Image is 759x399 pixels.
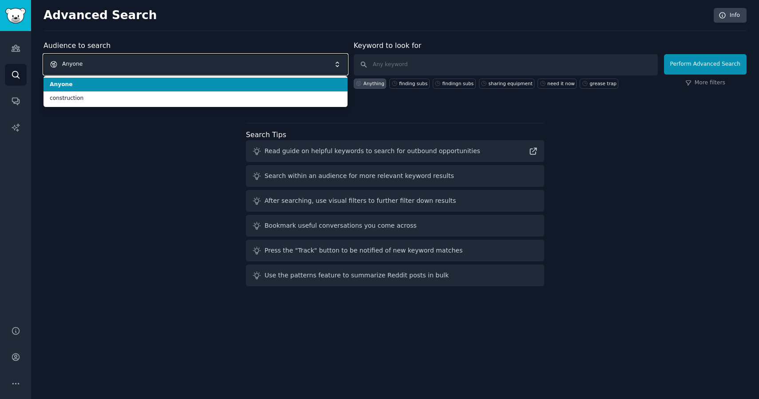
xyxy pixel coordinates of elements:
[664,54,747,75] button: Perform Advanced Search
[685,79,725,87] a: More filters
[589,80,616,87] div: grease trap
[265,171,454,181] div: Search within an audience for more relevant keyword results
[489,80,533,87] div: sharing equipment
[364,80,384,87] div: Anything
[246,130,286,139] label: Search Tips
[43,41,111,50] label: Audience to search
[43,76,348,107] ul: Anyone
[50,81,341,89] span: Anyone
[399,80,427,87] div: finding subs
[43,8,709,23] h2: Advanced Search
[265,146,480,156] div: Read guide on helpful keywords to search for outbound opportunities
[50,95,341,103] span: construction
[265,246,463,255] div: Press the "Track" button to be notified of new keyword matches
[443,80,474,87] div: findingn subs
[547,80,575,87] div: need it now
[354,54,658,75] input: Any keyword
[265,196,456,205] div: After searching, use visual filters to further filter down results
[714,8,747,23] a: Info
[265,221,417,230] div: Bookmark useful conversations you come across
[5,8,26,24] img: GummySearch logo
[43,54,348,75] button: Anyone
[265,271,449,280] div: Use the patterns feature to summarize Reddit posts in bulk
[354,41,422,50] label: Keyword to look for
